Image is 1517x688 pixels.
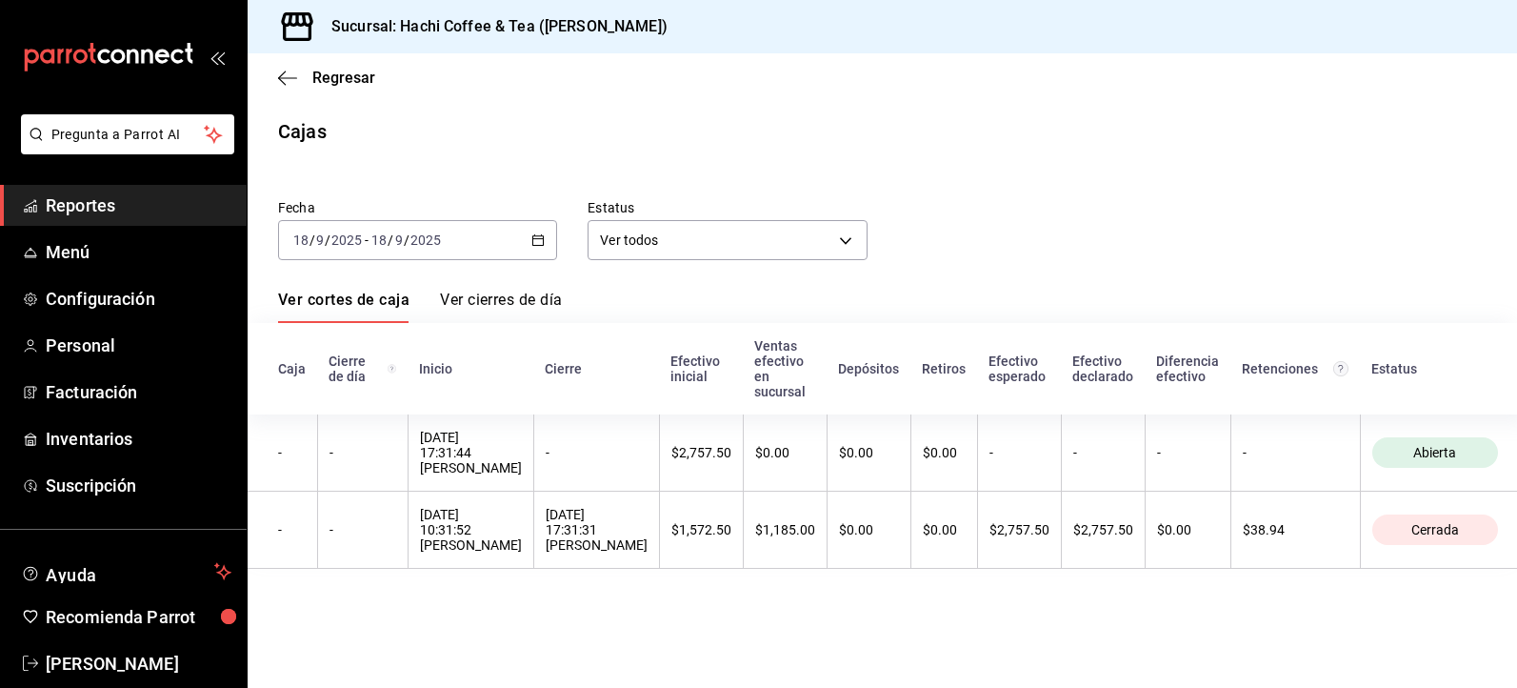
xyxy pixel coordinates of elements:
div: - [1243,445,1348,460]
span: Ayuda [46,560,207,583]
div: $0.00 [755,445,815,460]
input: -- [370,233,388,248]
span: Facturación [46,379,231,405]
button: open_drawer_menu [210,50,225,65]
div: Efectivo inicial [670,354,731,384]
div: $2,757.50 [1073,522,1133,537]
div: Diferencia efectivo [1156,354,1219,384]
span: Suscripción [46,473,231,498]
div: - [546,445,648,460]
span: / [309,233,315,248]
div: $0.00 [923,445,966,460]
input: ---- [330,233,363,248]
div: - [278,522,306,537]
div: - [1073,445,1133,460]
div: $0.00 [839,445,899,460]
input: ---- [409,233,442,248]
div: $1,572.50 [671,522,731,537]
div: Estatus [1371,361,1498,376]
div: $0.00 [1157,522,1219,537]
div: Cajas [278,117,327,146]
div: Retenciones [1242,361,1348,376]
input: -- [394,233,404,248]
div: $0.00 [923,522,966,537]
svg: El número de cierre de día es consecutivo y consolida todos los cortes de caja previos en un únic... [388,361,396,376]
div: $1,185.00 [755,522,815,537]
div: Caja [278,361,306,376]
h3: Sucursal: Hachi Coffee & Tea ([PERSON_NAME]) [316,15,668,38]
label: Fecha [278,201,557,214]
div: Ver todos [588,220,867,260]
div: $2,757.50 [989,522,1049,537]
input: -- [292,233,309,248]
button: Pregunta a Parrot AI [21,114,234,154]
span: Regresar [312,69,375,87]
span: Menú [46,239,231,265]
span: [PERSON_NAME] [46,651,231,677]
div: $0.00 [839,522,899,537]
div: Depósitos [838,361,899,376]
input: -- [315,233,325,248]
span: - [365,233,369,248]
div: [DATE] 10:31:52 [PERSON_NAME] [420,507,522,553]
div: Cierre de día [329,354,396,384]
span: Personal [46,333,231,358]
span: Configuración [46,286,231,312]
div: Inicio [419,361,522,376]
span: Reportes [46,192,231,218]
div: Efectivo declarado [1072,354,1133,384]
button: Regresar [278,69,375,87]
div: [DATE] 17:31:44 [PERSON_NAME] [420,430,522,476]
div: [DATE] 17:31:31 [PERSON_NAME] [546,507,648,553]
svg: Total de retenciones de propinas registradas [1333,361,1348,376]
label: Estatus [588,201,867,214]
span: Abierta [1406,445,1464,460]
div: Efectivo esperado [988,354,1049,384]
span: Pregunta a Parrot AI [51,125,205,145]
div: - [278,445,306,460]
div: Ventas efectivo en sucursal [754,338,815,399]
a: Pregunta a Parrot AI [13,138,234,158]
div: Cierre [545,361,648,376]
a: Ver cierres de día [440,291,562,323]
span: / [388,233,393,248]
div: Retiros [922,361,966,376]
div: $38.94 [1243,522,1348,537]
div: $2,757.50 [671,445,731,460]
div: - [989,445,1049,460]
span: Inventarios [46,426,231,452]
span: / [325,233,330,248]
div: - [1157,445,1219,460]
span: / [404,233,409,248]
span: Cerrada [1404,522,1467,537]
a: Ver cortes de caja [278,291,409,323]
span: Recomienda Parrot [46,604,231,630]
div: - [329,445,396,460]
div: - [329,522,396,537]
div: navigation tabs [278,291,562,323]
